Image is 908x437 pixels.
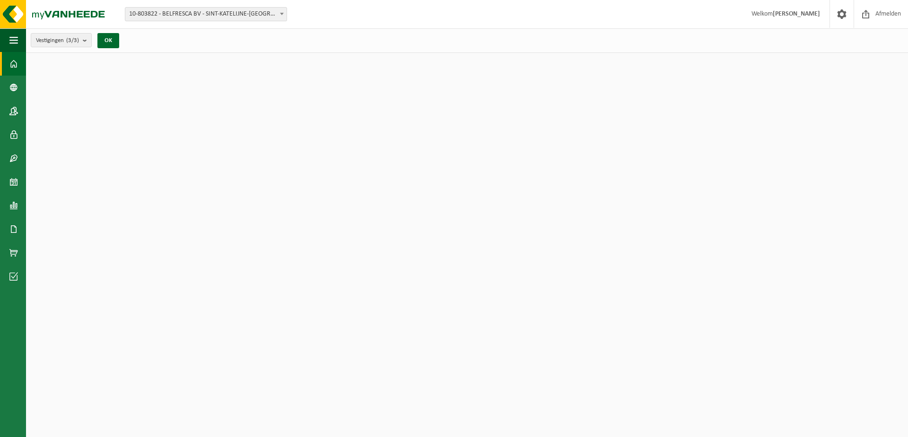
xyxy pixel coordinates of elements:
[36,34,79,48] span: Vestigingen
[125,7,287,21] span: 10-803822 - BELFRESCA BV - SINT-KATELIJNE-WAVER
[125,8,287,21] span: 10-803822 - BELFRESCA BV - SINT-KATELIJNE-WAVER
[66,37,79,43] count: (3/3)
[31,33,92,47] button: Vestigingen(3/3)
[97,33,119,48] button: OK
[773,10,820,17] strong: [PERSON_NAME]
